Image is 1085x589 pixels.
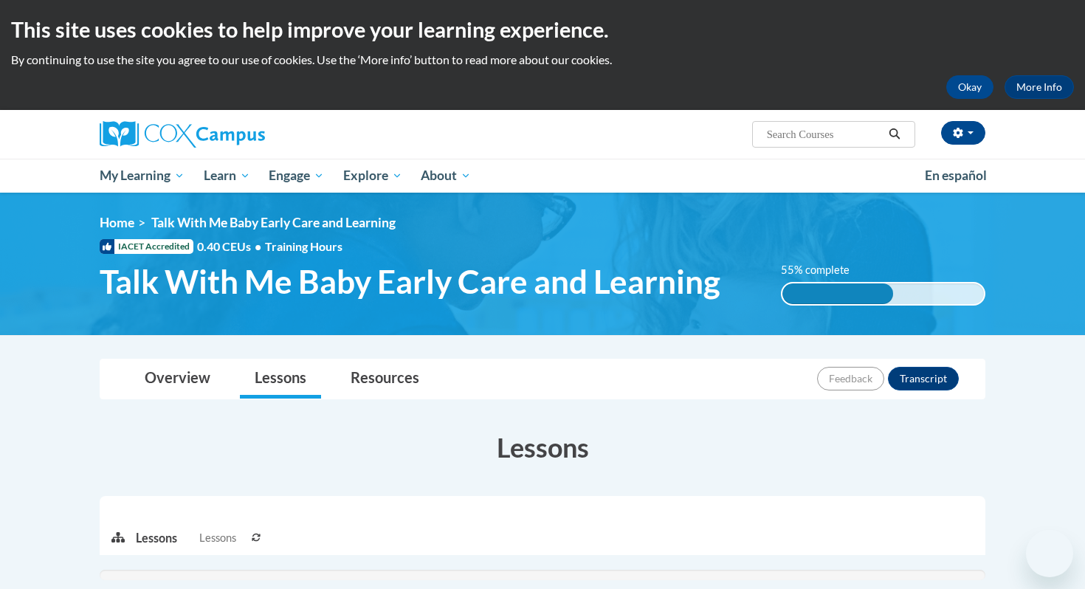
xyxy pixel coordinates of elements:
[100,167,185,185] span: My Learning
[100,429,985,466] h3: Lessons
[915,160,996,191] a: En español
[90,159,194,193] a: My Learning
[100,121,265,148] img: Cox Campus
[100,239,193,254] span: IACET Accredited
[883,125,906,143] button: Search
[204,167,250,185] span: Learn
[199,530,236,546] span: Lessons
[11,52,1074,68] p: By continuing to use the site you agree to our use of cookies. Use the ‘More info’ button to read...
[336,359,434,399] a: Resources
[817,367,884,390] button: Feedback
[781,262,866,278] label: 55% complete
[77,159,1008,193] div: Main menu
[941,121,985,145] button: Account Settings
[925,168,987,183] span: En español
[255,239,261,253] span: •
[130,359,225,399] a: Overview
[1005,75,1074,99] a: More Info
[421,167,471,185] span: About
[194,159,260,193] a: Learn
[100,121,380,148] a: Cox Campus
[265,239,342,253] span: Training Hours
[888,367,959,390] button: Transcript
[782,283,893,304] div: 55% complete
[11,15,1074,44] h2: This site uses cookies to help improve your learning experience.
[100,262,720,301] span: Talk With Me Baby Early Care and Learning
[1026,530,1073,577] iframe: Button to launch messaging window
[946,75,993,99] button: Okay
[269,167,324,185] span: Engage
[343,167,402,185] span: Explore
[412,159,481,193] a: About
[259,159,334,193] a: Engage
[240,359,321,399] a: Lessons
[136,530,177,546] p: Lessons
[765,125,883,143] input: Search Courses
[197,238,265,255] span: 0.40 CEUs
[100,215,134,230] a: Home
[151,215,396,230] span: Talk With Me Baby Early Care and Learning
[334,159,412,193] a: Explore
